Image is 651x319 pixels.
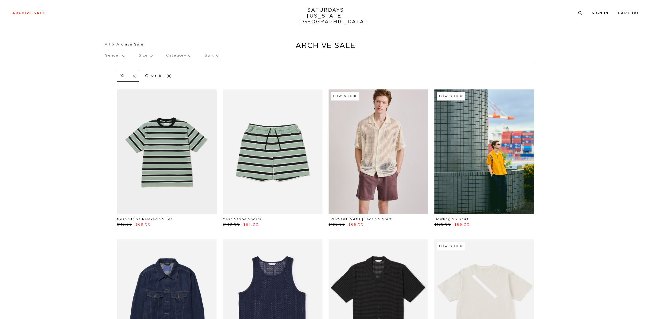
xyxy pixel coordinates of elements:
[592,11,609,15] a: Sign In
[329,218,392,221] a: [PERSON_NAME] Lace SS Shirt
[349,223,364,226] span: $66.00
[142,71,174,82] p: Clear All
[300,7,351,25] a: SATURDAYS[US_STATE][GEOGRAPHIC_DATA]
[618,11,639,15] a: Cart (0)
[223,218,261,221] a: Mesh Stripe Shorts
[434,218,468,221] a: Bowling SS Shirt
[139,49,152,63] p: Size
[437,242,465,250] div: Low Stock
[329,223,345,226] span: $165.00
[454,223,470,226] span: $66.00
[105,49,125,63] p: Gender
[120,74,126,79] p: XL
[243,223,259,226] span: $84.00
[223,223,240,226] span: $140.00
[437,92,465,100] div: Low Stock
[105,42,110,46] a: All
[136,223,151,226] span: $69.00
[434,223,451,226] span: $165.00
[166,49,191,63] p: Category
[117,223,132,226] span: $115.00
[634,12,637,15] small: 0
[205,49,218,63] p: Sort
[12,11,45,15] a: Archive Sale
[331,92,359,100] div: Low Stock
[116,42,144,46] span: Archive Sale
[117,218,173,221] a: Mesh Stripe Relaxed SS Tee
